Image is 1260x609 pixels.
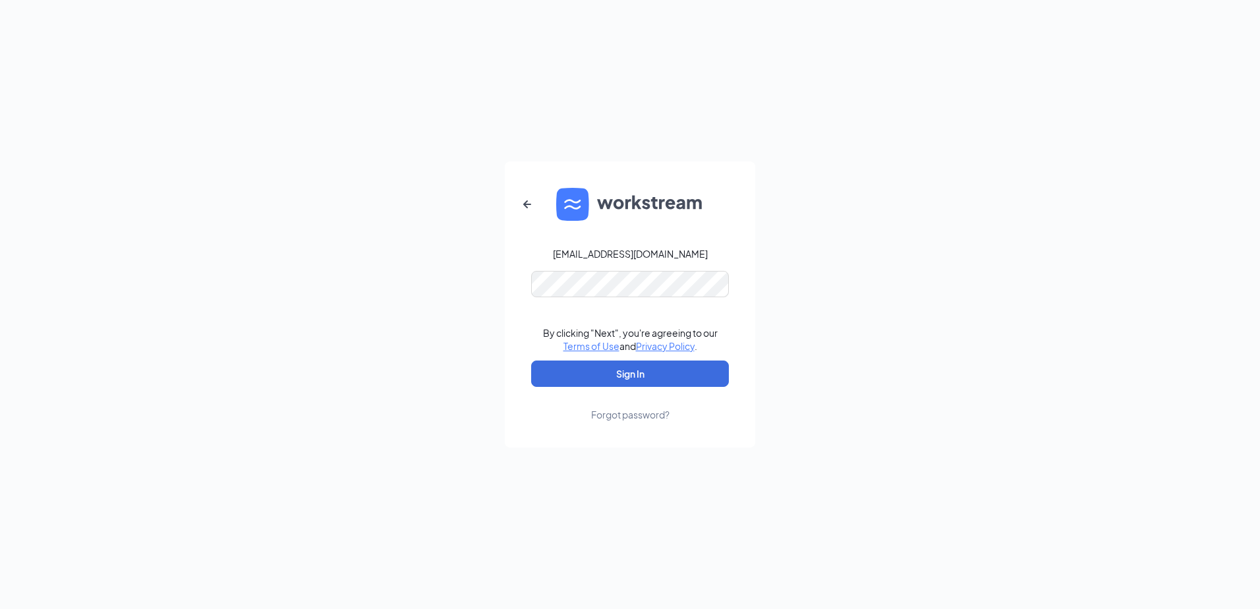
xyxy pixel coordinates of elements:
[591,387,670,421] a: Forgot password?
[636,340,695,352] a: Privacy Policy
[553,247,708,260] div: [EMAIL_ADDRESS][DOMAIN_NAME]
[543,326,718,353] div: By clicking "Next", you're agreeing to our and .
[531,361,729,387] button: Sign In
[519,196,535,212] svg: ArrowLeftNew
[511,188,543,220] button: ArrowLeftNew
[563,340,619,352] a: Terms of Use
[591,408,670,421] div: Forgot password?
[556,188,704,221] img: WS logo and Workstream text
